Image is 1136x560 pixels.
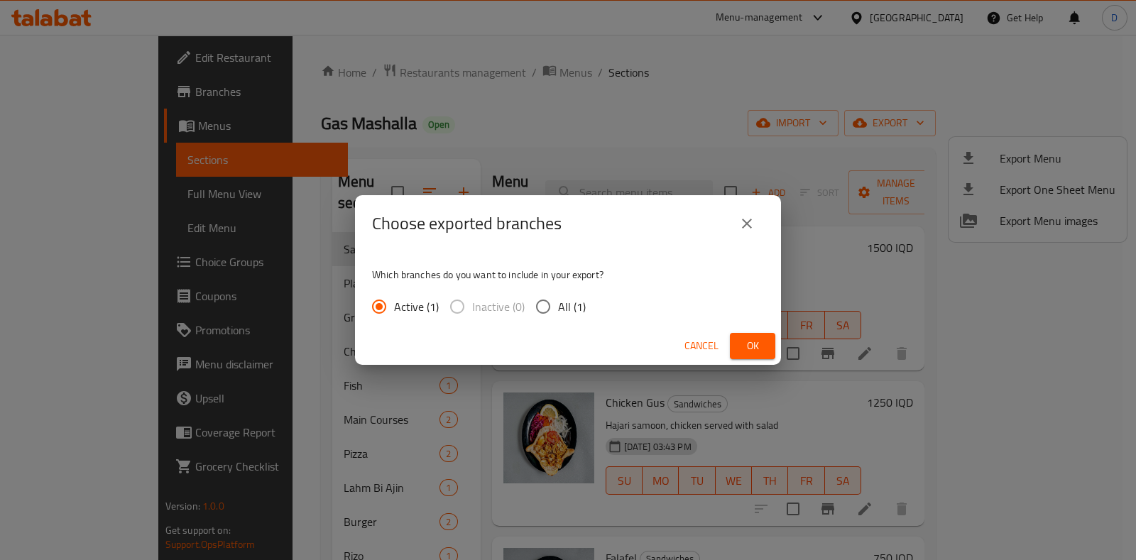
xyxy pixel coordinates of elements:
[394,298,439,315] span: Active (1)
[741,337,764,355] span: Ok
[684,337,719,355] span: Cancel
[372,212,562,235] h2: Choose exported branches
[472,298,525,315] span: Inactive (0)
[372,268,764,282] p: Which branches do you want to include in your export?
[730,207,764,241] button: close
[679,333,724,359] button: Cancel
[730,333,775,359] button: Ok
[558,298,586,315] span: All (1)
